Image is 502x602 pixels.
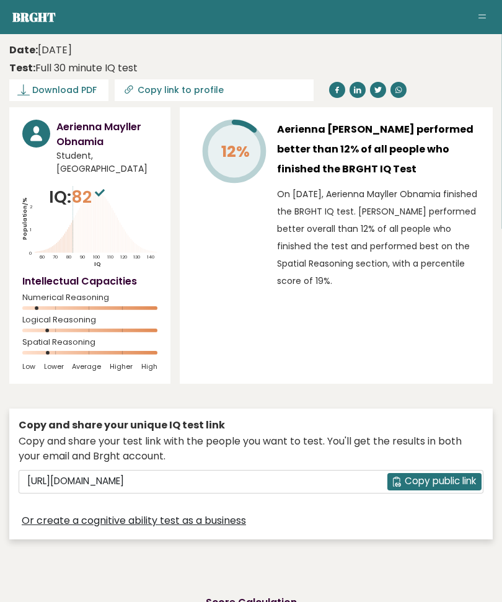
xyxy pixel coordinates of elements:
tspan: 80 [66,254,71,260]
tspan: 100 [94,254,100,260]
b: Date: [9,43,38,57]
tspan: 90 [80,254,85,260]
span: Copy public link [405,474,476,489]
tspan: 12% [221,141,250,162]
tspan: 130 [134,254,141,260]
p: On [DATE], Aerienna Mayller Obnamia finished the BRGHT IQ test. [PERSON_NAME] performed better ov... [277,185,480,290]
tspan: 60 [40,254,45,260]
tspan: 2 [30,203,33,210]
tspan: 140 [148,254,155,260]
a: Or create a cognitive ability test as a business [22,513,246,528]
span: Average [72,362,101,371]
h4: Intellectual Capacities [22,274,157,289]
b: Test: [9,61,35,75]
button: Toggle navigation [475,10,490,25]
span: High [141,362,157,371]
tspan: 70 [53,254,58,260]
tspan: 0 [30,250,32,257]
span: Low [22,362,35,371]
tspan: IQ [95,260,102,268]
span: Spatial Reasoning [22,340,157,345]
p: IQ: [49,185,108,210]
tspan: 120 [121,254,128,260]
div: Copy and share your test link with the people you want to test. You'll get the results in both yo... [19,434,483,464]
tspan: Population/% [21,197,29,240]
span: Higher [110,362,133,371]
div: Copy and share your unique IQ test link [19,418,483,433]
a: Brght [12,9,56,25]
span: Student, [GEOGRAPHIC_DATA] [56,149,157,175]
span: Lower [44,362,64,371]
tspan: 1 [30,226,32,233]
h3: Aerienna [PERSON_NAME] performed better than 12% of all people who finished the BRGHT IQ Test [277,120,480,179]
time: [DATE] [9,43,72,58]
span: Numerical Reasoning [22,295,157,300]
div: Full 30 minute IQ test [9,61,138,76]
tspan: 110 [107,254,113,260]
a: Download PDF [9,79,108,101]
button: Copy public link [387,473,482,490]
span: Logical Reasoning [22,317,157,322]
span: 82 [71,185,108,208]
h3: Aerienna Mayller Obnamia [56,120,157,149]
span: Download PDF [32,84,97,97]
